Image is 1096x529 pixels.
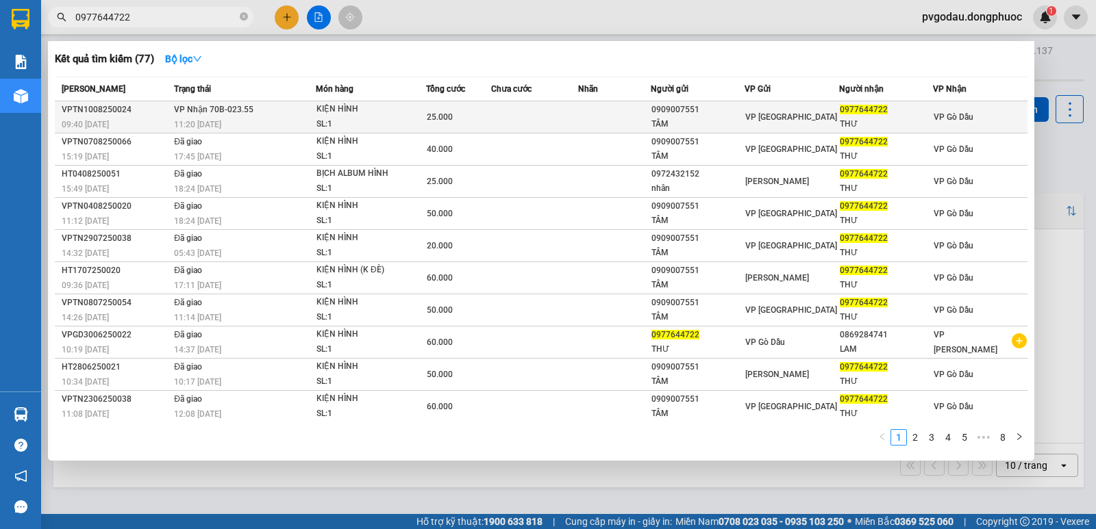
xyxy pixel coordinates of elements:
span: Tổng cước [426,84,465,94]
input: Tìm tên, số ĐT hoặc mã đơn [75,10,237,25]
button: left [874,429,891,446]
span: 15:49 [DATE] [62,184,109,194]
div: THƯ [651,342,745,357]
a: 2 [908,430,923,445]
span: 18:24 [DATE] [174,216,221,226]
span: VP Gò Dầu [934,112,973,122]
div: THƯ [840,149,933,164]
span: VP Nhận [933,84,967,94]
span: 60.000 [427,273,453,283]
li: Next 5 Pages [973,429,995,446]
span: Đã giao [174,201,202,211]
button: right [1011,429,1027,446]
span: search [57,12,66,22]
span: 60.000 [427,402,453,411]
span: 0977644722 [840,298,888,307]
li: 2 [907,429,923,446]
span: Đã giao [174,298,202,307]
span: VP Gò Dầu [934,209,973,218]
div: KIỆN HÌNH [316,391,419,407]
span: 14:26 [DATE] [62,313,109,322]
div: 0909007551 [651,135,745,149]
div: THƯ [840,310,933,324]
div: HT2806250021 [62,360,170,374]
span: VP Gò Dầu [934,177,973,186]
span: [PERSON_NAME] [745,177,809,186]
div: TÂM [651,407,745,421]
img: warehouse-icon [14,89,28,103]
img: logo-vxr [12,9,29,29]
span: VP [GEOGRAPHIC_DATA] [745,305,837,315]
div: 0972432152 [651,167,745,181]
span: 0977644722 [651,330,699,339]
span: 25.000 [427,177,453,186]
span: Đã giao [174,137,202,146]
div: SL: 1 [316,374,419,389]
span: 09:40 [DATE] [62,120,109,129]
div: VPTN2306250038 [62,392,170,407]
div: 0869284741 [840,328,933,342]
li: 8 [995,429,1011,446]
span: 50.000 [427,370,453,379]
span: Đã giao [174,169,202,179]
span: 12:08 [DATE] [174,409,221,419]
span: 14:32 [DATE] [62,248,109,258]
div: SL: 1 [316,117,419,132]
div: TÂM [651,149,745,164]
div: SL: 1 [316,181,419,196]
div: TÂM [651,246,745,260]
div: 0909007551 [651,296,745,310]
li: 1 [891,429,907,446]
button: Bộ lọcdown [154,48,213,70]
span: down [192,54,202,64]
div: 0909007551 [651,360,745,374]
div: VPTN2907250038 [62,231,170,246]
span: right [1015,433,1023,441]
div: BỊCH ALBUM HÌNH [316,166,419,181]
span: 50.000 [427,209,453,218]
div: TÂM [651,374,745,389]
div: KIỆN HÌNH [316,327,419,342]
div: SL: 1 [316,407,419,422]
a: 4 [941,430,956,445]
img: solution-icon [14,55,28,69]
span: VP Gò Dầu [934,402,973,411]
span: 15:19 [DATE] [62,152,109,162]
strong: Bộ lọc [165,53,202,64]
div: SL: 1 [316,214,419,229]
span: Trạng thái [174,84,211,94]
div: THƯ [840,181,933,196]
li: Next Page [1011,429,1027,446]
span: 14:37 [DATE] [174,345,221,354]
span: 17:45 [DATE] [174,152,221,162]
div: TÂM [651,117,745,131]
span: 0977644722 [840,266,888,275]
div: THƯ [840,117,933,131]
div: KIỆN HÌNH (K ĐÈ) [316,263,419,278]
span: Người gửi [651,84,688,94]
div: VPTN1008250024 [62,103,170,117]
a: 8 [995,430,1010,445]
span: ••• [973,429,995,446]
span: 20.000 [427,241,453,250]
div: KIỆN HÌNH [316,134,419,149]
div: KIỆN HÌNH [316,198,419,214]
div: LAM [840,342,933,357]
span: 11:08 [DATE] [62,409,109,419]
span: close-circle [240,12,248,21]
span: 10:19 [DATE] [62,345,109,354]
div: THƯ [840,214,933,228]
span: 11:20 [DATE] [174,120,221,129]
div: 0909007551 [651,231,745,246]
span: 10:17 [DATE] [174,377,221,387]
span: 0977644722 [840,169,888,179]
span: VP [PERSON_NAME] [934,330,997,354]
li: 3 [923,429,940,446]
span: VP [GEOGRAPHIC_DATA] [745,402,837,411]
div: TÂM [651,214,745,228]
span: 60.000 [427,337,453,347]
a: 5 [957,430,972,445]
img: warehouse-icon [14,407,28,422]
span: 0977644722 [840,201,888,211]
div: 0909007551 [651,199,745,214]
